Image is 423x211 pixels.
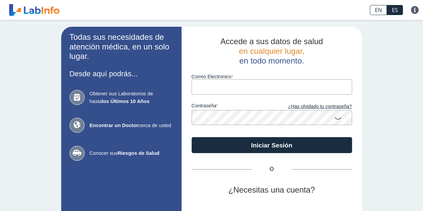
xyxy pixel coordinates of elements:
[239,56,304,65] span: en todo momento.
[192,185,352,195] h2: ¿Necesitas una cuenta?
[192,137,352,153] button: Iniciar Sesión
[370,5,387,15] a: EN
[90,90,173,105] span: Obtener sus Laboratorios de hasta
[90,122,138,128] b: Encontrar un Doctor
[70,70,173,78] h3: Desde aquí podrás...
[387,5,403,15] a: ES
[90,122,173,129] span: cerca de usted
[70,32,173,61] h2: Todas sus necesidades de atención médica, en un solo lugar.
[102,98,149,104] b: los Últimos 10 Años
[192,103,272,110] label: contraseña
[90,149,173,157] span: Conocer sus
[239,46,304,56] span: en cualquier lugar,
[192,74,352,79] label: Correo Electronico
[118,150,160,156] b: Riesgos de Salud
[252,165,292,173] span: O
[220,37,323,46] span: Accede a sus datos de salud
[272,103,352,110] a: ¿Has olvidado tu contraseña?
